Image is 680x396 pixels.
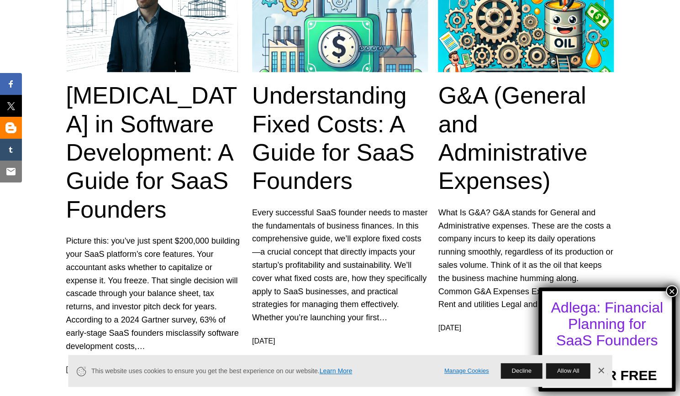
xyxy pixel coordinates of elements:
a: [MEDICAL_DATA] in Software Development: A Guide for SaaS Founders [66,81,242,224]
a: Understanding Fixed Costs: A Guide for SaaS Founders [252,81,428,195]
a: G&A (General and Administrative Expenses) [438,81,614,195]
span: This website uses cookies to ensure you get the best experience on our website. [91,366,432,376]
button: Close [666,285,678,297]
button: Allow All [546,363,590,379]
p: Picture this: you’ve just spent $200,000 building your SaaS platform’s core features. Your accoun... [66,234,242,353]
a: [DATE] [438,324,461,332]
a: TRY FOR FREE [557,352,657,383]
a: Manage Cookies [444,366,489,376]
p: What Is G&A? G&A stands for General and Administrative expenses. These are the costs a company in... [438,206,614,311]
svg: Cookie Icon [75,365,87,377]
div: Adlega: Financial Planning for SaaS Founders [550,299,664,349]
button: Decline [501,363,542,379]
a: Learn More [320,367,353,375]
p: Every successful SaaS founder needs to master the fundamentals of business finances. In this comp... [252,206,428,324]
a: Dismiss Banner [594,364,607,378]
a: [DATE] [252,337,275,345]
a: [DATE] [66,365,89,373]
